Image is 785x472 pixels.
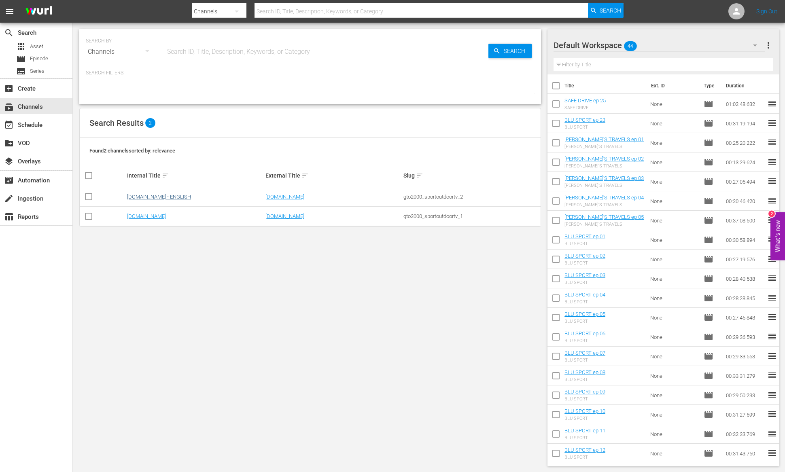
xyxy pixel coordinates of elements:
td: 00:31:43.750 [723,444,767,463]
span: Episode [704,332,713,342]
a: BLU SPORT ep 23 [564,117,605,123]
th: Duration [721,74,770,97]
span: menu [5,6,15,16]
span: Episode [704,254,713,264]
span: Search [4,28,14,38]
a: [PERSON_NAME]'S TRAVELS ep 04 [564,195,644,201]
span: sort [301,172,309,179]
span: Episode [704,216,713,225]
div: BLU SPORT [564,319,605,324]
td: None [647,94,700,114]
div: External Title [265,171,401,180]
span: sort [162,172,169,179]
button: more_vert [764,36,773,55]
span: Episode [704,235,713,245]
td: None [647,327,700,347]
div: Channels [86,40,157,63]
a: [PERSON_NAME]'S TRAVELS ep 03 [564,175,644,181]
div: [PERSON_NAME]'S TRAVELS [564,144,644,149]
td: 00:28:28.845 [723,288,767,308]
span: reorder [767,254,777,264]
div: BLU SPORT [564,260,605,266]
th: Type [699,74,721,97]
span: reorder [767,370,777,380]
span: Found 2 channels sorted by: relevance [89,148,175,154]
a: [DOMAIN_NAME] [265,213,304,219]
a: [DOMAIN_NAME] [265,194,304,200]
td: 00:27:05.494 [723,172,767,191]
td: 00:28:40.538 [723,269,767,288]
a: BLU SPORT ep 08 [564,369,605,375]
td: 00:25:20.222 [723,133,767,152]
span: Episode [704,138,713,148]
span: reorder [767,196,777,205]
span: Asset [30,42,43,51]
td: None [647,347,700,366]
td: None [647,288,700,308]
button: Open Feedback Widget [770,212,785,260]
span: Channels [4,102,14,112]
div: gto2000_sportoutdoortv_1 [403,213,539,219]
td: 00:27:45.848 [723,308,767,327]
div: [PERSON_NAME]'S TRAVELS [564,222,644,227]
td: 00:31:19.194 [723,114,767,133]
a: BLU SPORT ep 09 [564,389,605,395]
span: Search Results [89,118,144,128]
div: BLU SPORT [564,125,605,130]
span: reorder [767,293,777,303]
span: more_vert [764,40,773,50]
span: Create [4,84,14,93]
span: Episode [704,274,713,284]
td: None [647,191,700,211]
span: reorder [767,390,777,400]
span: Schedule [4,120,14,130]
td: 00:31:27.599 [723,405,767,424]
span: reorder [767,312,777,322]
span: 2 [145,118,155,128]
span: Episode [704,119,713,128]
td: 00:30:58.894 [723,230,767,250]
td: None [647,308,700,327]
span: Ingestion [4,194,14,203]
span: reorder [767,409,777,419]
span: Episode [30,55,48,63]
span: reorder [767,118,777,128]
td: 00:27:19.576 [723,250,767,269]
span: sort [416,172,423,179]
span: reorder [767,448,777,458]
a: SAFE DRIVE ep 25 [564,97,606,104]
a: BLU SPORT ep 10 [564,408,605,414]
span: Episode [704,410,713,419]
div: BLU SPORT [564,455,605,460]
span: Episode [704,351,713,361]
td: None [647,405,700,424]
td: None [647,211,700,230]
a: BLU SPORT ep 01 [564,233,605,239]
span: VOD [4,138,14,148]
p: Search Filters: [86,70,535,76]
span: reorder [767,429,777,438]
span: Episode [704,177,713,186]
div: BLU SPORT [564,280,605,285]
td: None [647,444,700,463]
td: 00:37:08.500 [723,211,767,230]
td: None [647,269,700,288]
div: BLU SPORT [564,377,605,382]
td: None [647,424,700,444]
td: 00:29:36.593 [723,327,767,347]
span: Episode [704,99,713,109]
span: reorder [767,351,777,361]
td: 00:29:33.553 [723,347,767,366]
span: Episode [704,313,713,322]
button: Search [588,3,624,18]
img: ans4CAIJ8jUAAAAAAAAAAAAAAAAAAAAAAAAgQb4GAAAAAAAAAAAAAAAAAAAAAAAAJMjXAAAAAAAAAAAAAAAAAAAAAAAAgAT5G... [19,2,58,21]
div: Default Workspace [554,34,764,57]
th: Ext. ID [646,74,699,97]
span: reorder [767,176,777,186]
div: BLU SPORT [564,416,605,421]
td: 00:29:50.233 [723,385,767,405]
span: Episode [704,157,713,167]
span: Automation [4,176,14,185]
a: BLU SPORT ep 02 [564,253,605,259]
span: reorder [767,215,777,225]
